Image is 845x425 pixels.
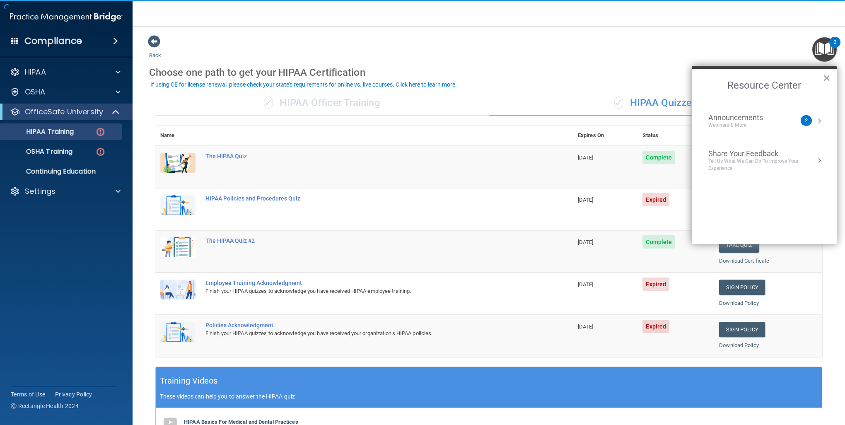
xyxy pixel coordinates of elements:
span: [DATE] [578,324,594,330]
button: Take Quiz [719,237,759,253]
span: Expired [642,320,669,333]
th: Expires On [573,126,637,146]
a: HIPAA [10,67,121,77]
div: Finish your HIPAA quizzes to acknowledge you have received HIPAA employee training. [205,286,531,296]
button: If using CE for license renewal, please check your state's requirements for online vs. live cours... [149,80,458,89]
div: Tell Us What We Can Do to Improve Your Experience [708,158,820,172]
p: HIPAA [25,67,46,77]
span: ✓ [264,97,273,109]
h2: Resource Center [692,69,837,103]
p: OfficeSafe University [25,107,103,117]
p: OSHA [25,87,46,97]
img: danger-circle.6113f641.png [95,127,106,137]
a: OfficeSafe University [10,107,120,117]
a: Download Certificate [719,258,769,264]
span: ✓ [614,97,623,109]
div: HIPAA Quizzes [489,91,822,116]
img: danger-circle.6113f641.png [95,147,106,157]
span: Expired [642,278,669,291]
p: HIPAA Training [5,128,74,136]
h5: Training Videos [160,374,218,388]
div: Policies Acknowledgment [205,322,531,328]
div: If using CE for license renewal, please check your state's requirements for online vs. live cours... [150,82,457,87]
a: Sign Policy [719,280,765,295]
p: Settings [25,186,56,196]
a: OSHA [10,87,121,97]
p: OSHA Training [5,147,72,156]
button: Open Resource Center, 2 new notifications [812,37,837,62]
a: Settings [10,186,121,196]
button: Close [823,71,831,85]
div: 2 [833,42,836,53]
span: [DATE] [578,197,594,203]
div: HIPAA Officer Training [155,91,489,116]
div: Webinars & More [708,122,780,129]
a: Back [149,42,161,58]
div: Choose one path to get your HIPAA Certification [149,60,828,85]
b: HIPAA Basics For Medical and Dental Practices [184,419,298,425]
p: Continuing Education [5,167,118,176]
span: [DATE] [578,155,594,161]
span: Complete [642,235,675,249]
div: HIPAA Policies and Procedures Quiz [205,195,531,202]
span: Expired [642,193,669,206]
span: [DATE] [578,239,594,245]
img: PMB logo [10,9,123,25]
a: Privacy Policy [55,390,92,398]
div: Resource Center [692,66,837,244]
span: [DATE] [578,281,594,287]
div: The HIPAA Quiz #2 [205,237,531,244]
div: The HIPAA Quiz [205,153,531,159]
a: Terms of Use [11,390,45,398]
th: Name [155,126,200,146]
a: Download Policy [719,300,759,306]
a: Sign Policy [719,322,765,337]
a: Download Policy [719,342,759,348]
div: Finish your HIPAA quizzes to acknowledge you have received your organization’s HIPAA policies. [205,328,531,338]
h4: Compliance [24,35,82,47]
div: Announcements [708,113,780,122]
span: Ⓒ Rectangle Health 2024 [11,402,79,410]
th: Status [637,126,714,146]
div: Share Your Feedback [708,149,820,158]
div: Employee Training Acknowledgment [205,280,531,286]
p: These videos can help you to answer the HIPAA quiz [160,393,818,400]
span: Complete [642,151,675,164]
